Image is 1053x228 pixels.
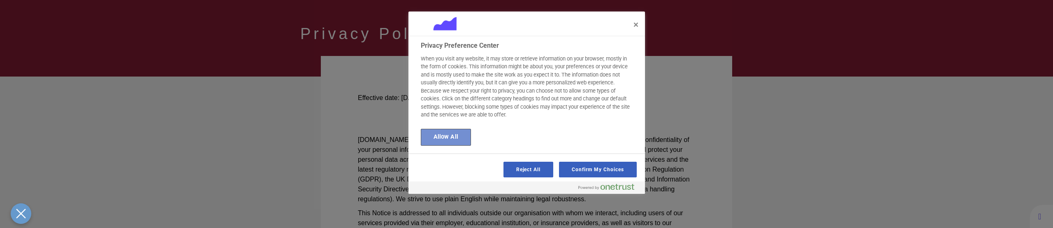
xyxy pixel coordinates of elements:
div: Privacy Preference Center [408,12,645,194]
img: Company Logo [432,16,459,32]
div: Preference center [408,12,645,194]
button: Close Preferences [11,203,31,224]
h2: Privacy Preference Center [421,41,631,51]
button: Close [627,16,645,34]
button: Allow All [421,129,471,145]
a: Powered by OneTrust Opens in a new Tab [578,184,641,194]
img: Powered by OneTrust Opens in a new Tab [578,184,634,190]
div: When you visit any website, it may store or retrieve information on your browser, mostly in the f... [421,55,631,119]
button: Confirm My Choices [559,162,636,177]
div: Company Logo [421,16,470,32]
button: Reject All [503,162,554,177]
